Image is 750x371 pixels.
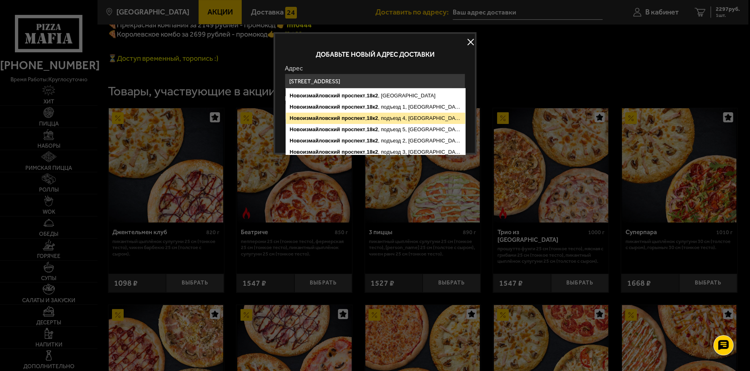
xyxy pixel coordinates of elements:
ymaps: 18к2 [367,104,378,110]
ymaps: Новоизмайловский [290,104,340,110]
ymaps: 18к2 [367,115,378,121]
ymaps: проспект [342,104,365,110]
label: Квартира [285,95,339,102]
ymaps: , , [GEOGRAPHIC_DATA] [286,90,465,101]
ymaps: , , подъезд 4, [GEOGRAPHIC_DATA] [286,113,465,124]
ymaps: 18к2 [367,126,378,132]
ymaps: , , подъезд 5, [GEOGRAPHIC_DATA] [286,124,465,135]
label: Адрес [285,65,465,72]
ymaps: Новоизмайловский [290,149,340,155]
ymaps: проспект [342,126,365,132]
ymaps: 18к2 [367,149,378,155]
ymaps: Новоизмайловский [290,93,340,99]
ymaps: проспект [342,149,365,155]
ymaps: 18к2 [367,138,378,144]
ymaps: Новоизмайловский [290,138,340,144]
ymaps: Новоизмайловский [290,115,340,121]
ymaps: , , подъезд 1, [GEOGRAPHIC_DATA] [286,101,465,113]
ymaps: , , подъезд 2, [GEOGRAPHIC_DATA] [286,135,465,146]
ymaps: Новоизмайловский [290,126,340,132]
ymaps: , , подъезд 3, [GEOGRAPHIC_DATA] [286,146,465,158]
ymaps: проспект [342,115,365,121]
p: Добавьте новый адрес доставки [285,51,465,58]
ymaps: проспект [342,93,365,99]
ymaps: 18к2 [367,93,378,99]
ymaps: проспект [342,138,365,144]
